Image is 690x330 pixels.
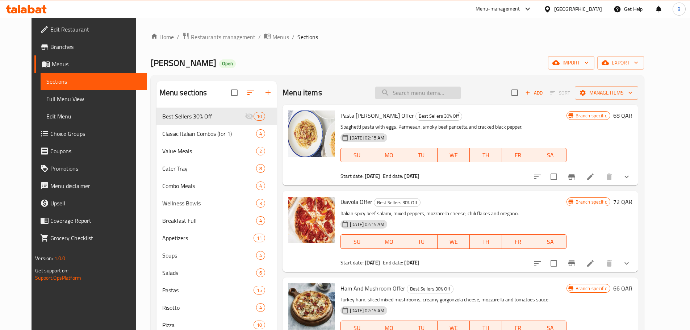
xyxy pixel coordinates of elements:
[50,129,141,138] span: Choice Groups
[288,283,335,330] img: Ham And Mushroom Offer
[383,171,403,181] span: End date:
[622,172,631,181] svg: Show Choices
[162,251,256,260] div: Soups
[256,183,265,189] span: 4
[162,129,256,138] span: Classic Italian Combos (for 1)
[34,160,147,177] a: Promotions
[191,33,255,41] span: Restaurants management
[340,295,566,304] p: Turkey ham, sliced mixed mushrooms, creamy gorgonzola cheese, mozzarella and tomatoes sauce.
[254,235,265,242] span: 11
[563,255,580,272] button: Branch-specific-item
[242,84,259,101] span: Sort sections
[256,130,265,137] span: 4
[440,150,467,160] span: WE
[597,56,644,70] button: export
[601,168,618,185] button: delete
[347,307,387,314] span: [DATE] 02:15 AM
[34,229,147,247] a: Grocery Checklist
[407,285,453,293] span: Best Sellers 30% Off
[156,142,277,160] div: Value Meals2
[347,221,387,228] span: [DATE] 02:15 AM
[288,197,335,243] img: Diavola Offer
[573,199,610,205] span: Branch specific
[156,212,277,229] div: Breakfast Full4
[256,252,265,259] span: 4
[162,181,256,190] span: Combo Meals
[162,164,256,173] span: Cater Tray
[156,264,277,281] div: Salads6
[151,55,216,71] span: [PERSON_NAME]
[264,32,289,42] a: Menus
[344,237,370,247] span: SU
[340,171,364,181] span: Start date:
[546,256,561,271] span: Select to update
[162,199,256,208] div: Wellness Bowls
[162,321,254,329] span: Pizza
[256,304,265,311] span: 4
[156,160,277,177] div: Cater Tray8
[50,216,141,225] span: Coverage Report
[256,164,265,173] div: items
[182,32,255,42] a: Restaurants management
[50,25,141,34] span: Edit Restaurant
[256,200,265,207] span: 3
[272,33,289,41] span: Menus
[613,283,632,293] h6: 66 QAR
[151,33,174,41] a: Home
[256,147,265,155] div: items
[254,322,265,329] span: 10
[254,321,265,329] div: items
[256,270,265,276] span: 6
[288,110,335,157] img: Pasta alla Carbonara Offer
[416,112,462,120] span: Best Sellers 30% Off
[254,286,265,295] div: items
[365,171,380,181] b: [DATE]
[529,255,546,272] button: sort-choices
[613,110,632,121] h6: 68 QAR
[34,212,147,229] a: Coverage Report
[52,60,141,68] span: Menus
[256,268,265,277] div: items
[603,58,638,67] span: export
[373,234,405,249] button: MO
[438,234,470,249] button: WE
[41,108,147,125] a: Edit Menu
[507,85,522,100] span: Select section
[34,38,147,55] a: Branches
[440,237,467,247] span: WE
[344,150,370,160] span: SU
[537,237,564,247] span: SA
[46,77,141,86] span: Sections
[376,150,402,160] span: MO
[408,150,435,160] span: TU
[156,247,277,264] div: Soups4
[573,112,610,119] span: Branch specific
[50,181,141,190] span: Menu disclaimer
[524,89,544,97] span: Add
[505,237,531,247] span: FR
[545,87,575,99] span: Select section first
[473,237,499,247] span: TH
[470,148,502,162] button: TH
[34,177,147,195] a: Menu disclaimer
[162,216,256,225] span: Breakfast Full
[35,254,53,263] span: Version:
[34,125,147,142] a: Choice Groups
[292,33,294,41] li: /
[35,273,81,283] a: Support.OpsPlatform
[340,110,414,121] span: Pasta [PERSON_NAME] Offer
[601,255,618,272] button: delete
[575,86,638,100] button: Manage items
[297,33,318,41] span: Sections
[563,168,580,185] button: Branch-specific-item
[162,286,254,295] span: Pastas
[365,258,380,267] b: [DATE]
[259,84,277,101] button: Add section
[618,168,635,185] button: show more
[162,303,256,312] div: Risotto
[156,125,277,142] div: Classic Italian Combos (for 1)4
[256,129,265,138] div: items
